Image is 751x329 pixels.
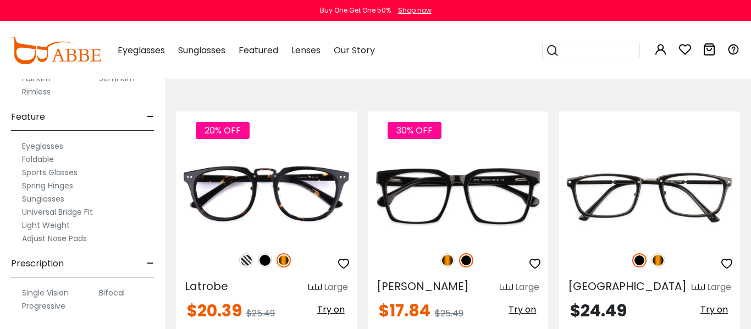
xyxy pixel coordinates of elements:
[334,44,375,57] span: Our Story
[22,232,87,245] label: Adjust Nose Pads
[187,299,242,322] span: $20.39
[22,153,54,166] label: Foldable
[22,179,73,192] label: Spring Hinges
[291,44,321,57] span: Lenses
[22,286,69,299] label: Single Vision
[239,44,278,57] span: Featured
[239,253,253,267] img: Pattern
[440,253,455,267] img: Tortoise
[368,151,549,241] img: Black Gilbert - Acetate ,Universal Bridge Fit
[185,278,228,294] span: Latrobe
[277,253,291,267] img: Tortoise
[324,281,348,294] div: Large
[320,5,391,15] div: Buy One Get One 50%
[500,283,513,292] img: size ruler
[176,151,357,241] img: Tortoise Latrobe - Acetate ,Adjust Nose Pads
[11,104,45,130] span: Feature
[509,303,536,316] span: Try on
[147,250,154,277] span: -
[11,250,64,277] span: Prescription
[559,151,740,241] img: Black Norway - Combination ,Adjust Nose Pads
[246,307,275,320] span: $25.49
[118,44,165,57] span: Eyeglasses
[178,44,225,57] span: Sunglasses
[22,205,93,219] label: Universal Bridge Fit
[99,286,125,299] label: Bifocal
[22,85,51,98] label: Rimless
[258,253,272,267] img: Black
[308,283,322,292] img: size ruler
[697,303,731,317] button: Try on
[147,104,154,130] span: -
[196,122,250,139] span: 20% OFF
[515,281,539,294] div: Large
[317,303,345,316] span: Try on
[22,192,64,205] label: Sunglasses
[568,278,687,294] span: [GEOGRAPHIC_DATA]
[314,303,348,317] button: Try on
[700,303,728,316] span: Try on
[398,5,432,15] div: Shop now
[379,299,430,322] span: $17.84
[505,303,539,317] button: Try on
[22,140,63,153] label: Eyeglasses
[651,253,665,267] img: Tortoise
[22,299,65,313] label: Progressive
[692,283,705,292] img: size ruler
[632,253,647,267] img: Black
[570,299,627,322] span: $24.49
[459,253,473,267] img: Black
[707,281,731,294] div: Large
[22,219,70,232] label: Light Weight
[393,5,432,15] a: Shop now
[388,122,441,139] span: 30% OFF
[435,307,463,320] span: $25.49
[11,37,101,64] img: abbeglasses.com
[377,278,469,294] span: [PERSON_NAME]
[22,166,78,179] label: Sports Glasses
